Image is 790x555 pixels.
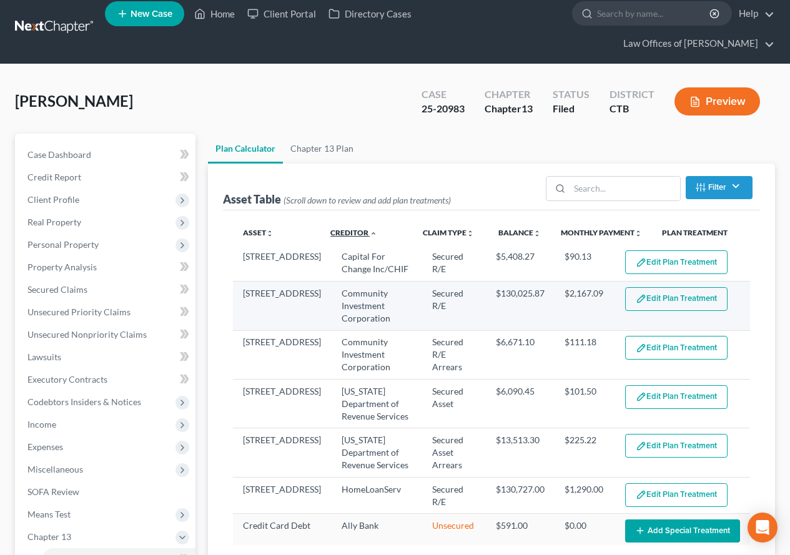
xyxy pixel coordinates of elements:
span: Unsecured Nonpriority Claims [27,329,147,340]
div: Open Intercom Messenger [748,513,778,543]
div: District [610,87,654,102]
span: Chapter 13 [27,531,71,542]
img: edit-pencil-c1479a1de80d8dea1e2430c2f745a3c6a07e9d7aa2eeffe225670001d78357a8.svg [636,343,646,353]
button: Edit Plan Treatment [625,287,728,311]
td: Capital For Change Inc/CHIF [332,245,422,282]
span: Lawsuits [27,351,61,362]
a: Credit Report [17,166,195,189]
td: $6,090.45 [486,380,555,428]
td: [STREET_ADDRESS] [233,428,332,477]
td: $101.50 [555,380,615,428]
td: Community Investment Corporation [332,330,422,379]
img: edit-pencil-c1479a1de80d8dea1e2430c2f745a3c6a07e9d7aa2eeffe225670001d78357a8.svg [636,391,646,402]
div: CTB [610,102,654,116]
a: SOFA Review [17,481,195,503]
td: Secured R/E Arrears [422,330,486,379]
i: unfold_more [533,230,541,237]
i: unfold_more [266,230,274,237]
td: $111.18 [555,330,615,379]
span: Personal Property [27,239,99,250]
span: Means Test [27,509,71,519]
div: Status [553,87,590,102]
span: 13 [521,102,533,114]
div: 25-20983 [422,102,465,116]
span: Miscellaneous [27,464,83,474]
a: Help [733,2,774,25]
a: Assetunfold_more [243,228,274,237]
td: Secured R/E [422,477,486,513]
th: Plan Treatment [652,220,750,245]
a: Law Offices of [PERSON_NAME] [617,32,774,55]
td: $130,727.00 [486,477,555,513]
td: [US_STATE] Department of Revenue Services [332,428,422,477]
a: Property Analysis [17,256,195,278]
span: New Case [131,9,172,19]
button: Preview [674,87,760,115]
td: $5,408.27 [486,245,555,282]
td: $2,167.09 [555,282,615,330]
td: [US_STATE] Department of Revenue Services [332,380,422,428]
a: Home [188,2,241,25]
td: Community Investment Corporation [332,282,422,330]
td: $0.00 [555,514,615,548]
span: [PERSON_NAME] [15,92,133,110]
i: unfold_more [634,230,642,237]
div: Filed [553,102,590,116]
div: Chapter [485,102,533,116]
span: (Scroll down to review and add plan treatments) [284,195,451,205]
span: Real Property [27,217,81,227]
td: $90.13 [555,245,615,282]
td: [STREET_ADDRESS] [233,245,332,282]
a: Creditor expand_less [330,228,377,237]
span: Secured Claims [27,284,87,295]
a: Chapter 13 Plan [283,134,361,164]
td: $591.00 [486,514,555,548]
td: [STREET_ADDRESS] [233,477,332,513]
a: Claim Typeunfold_more [423,228,474,237]
button: Edit Plan Treatment [625,434,728,458]
button: Edit Plan Treatment [625,483,728,507]
div: Chapter [485,87,533,102]
button: Edit Plan Treatment [625,336,728,360]
img: edit-pencil-c1479a1de80d8dea1e2430c2f745a3c6a07e9d7aa2eeffe225670001d78357a8.svg [636,257,646,268]
td: Secured Asset [422,380,486,428]
a: Balanceunfold_more [498,228,541,237]
img: edit-pencil-c1479a1de80d8dea1e2430c2f745a3c6a07e9d7aa2eeffe225670001d78357a8.svg [636,441,646,451]
td: Secured R/E [422,282,486,330]
td: [STREET_ADDRESS] [233,282,332,330]
span: SOFA Review [27,486,79,497]
span: Credit Report [27,172,81,182]
span: Executory Contracts [27,374,107,385]
a: Directory Cases [322,2,418,25]
button: Edit Plan Treatment [625,385,728,409]
td: Credit Card Debt [233,514,332,548]
img: edit-pencil-c1479a1de80d8dea1e2430c2f745a3c6a07e9d7aa2eeffe225670001d78357a8.svg [636,293,646,304]
span: Property Analysis [27,262,97,272]
span: Client Profile [27,194,79,205]
a: Client Portal [241,2,322,25]
button: Add Special Treatment [625,519,740,543]
button: Edit Plan Treatment [625,250,728,274]
i: expand_less [370,230,377,237]
span: Codebtors Insiders & Notices [27,396,141,407]
td: Ally Bank [332,514,422,548]
td: [STREET_ADDRESS] [233,330,332,379]
a: Secured Claims [17,278,195,301]
a: Unsecured Nonpriority Claims [17,323,195,346]
input: Search by name... [597,2,711,25]
td: Secured Asset Arrears [422,428,486,477]
td: $6,671.10 [486,330,555,379]
a: Plan Calculator [208,134,283,164]
div: Case [422,87,465,102]
td: [STREET_ADDRESS] [233,380,332,428]
td: Unsecured [422,514,486,548]
td: $225.22 [555,428,615,477]
a: Case Dashboard [17,144,195,166]
a: Unsecured Priority Claims [17,301,195,323]
button: Filter [686,176,753,199]
span: Case Dashboard [27,149,91,160]
td: $1,290.00 [555,477,615,513]
a: Lawsuits [17,346,195,368]
td: $130,025.87 [486,282,555,330]
span: Expenses [27,441,63,452]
